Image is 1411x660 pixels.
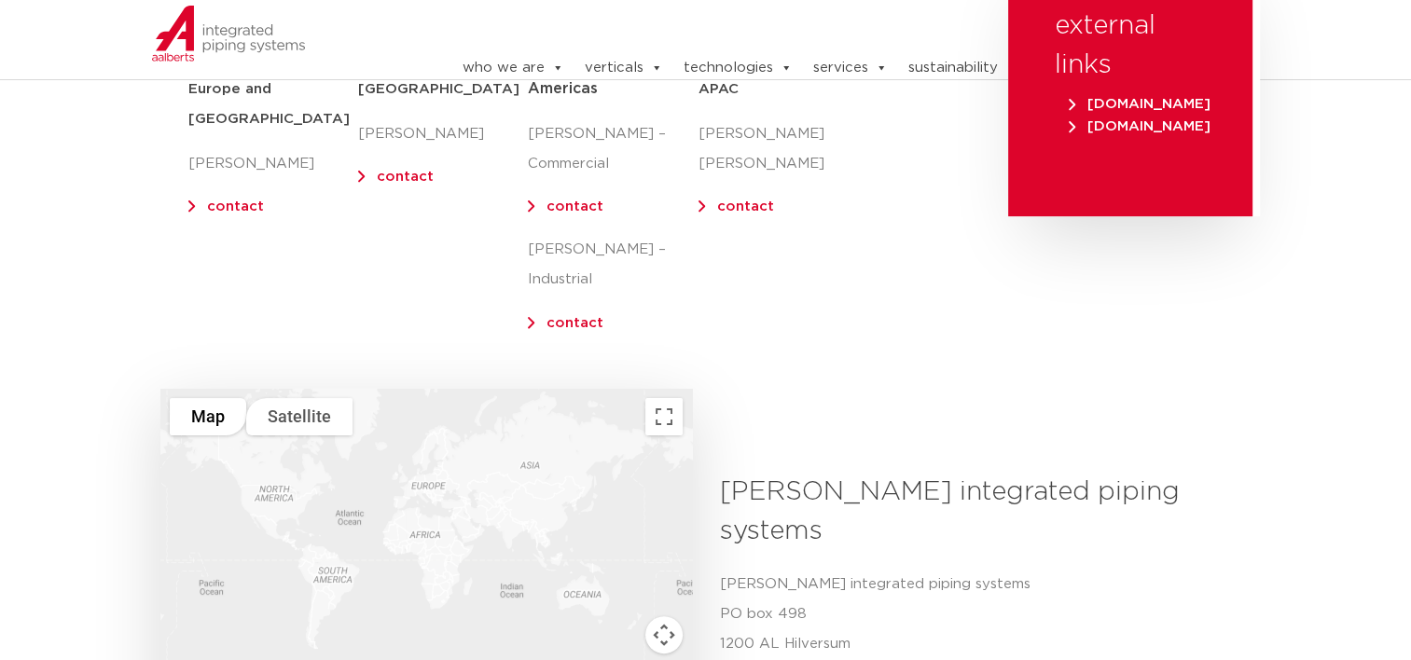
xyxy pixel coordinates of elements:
span: [DOMAIN_NAME] [1069,119,1210,133]
nav: Menu [405,1,1252,31]
button: Show street map [170,398,246,435]
p: [PERSON_NAME] [PERSON_NAME] [699,119,868,179]
a: contact [377,170,434,184]
p: [PERSON_NAME] [188,149,358,179]
a: contact [546,316,603,330]
h5: [GEOGRAPHIC_DATA] [358,75,528,104]
a: contact [717,199,774,213]
a: contact [546,199,603,213]
span: [DOMAIN_NAME] [1069,97,1210,111]
p: [PERSON_NAME] – Industrial [528,235,698,295]
a: who we are [462,49,563,87]
a: [DOMAIN_NAME] [1064,97,1215,111]
button: Toggle fullscreen view [645,398,683,435]
a: technologies [683,49,792,87]
a: contact [207,199,264,213]
button: Show satellite imagery [246,398,353,435]
button: Map camera controls [645,616,683,653]
p: [PERSON_NAME] – Commercial [528,119,698,179]
span: Americas [528,81,598,96]
a: [DOMAIN_NAME] [1064,119,1215,133]
p: [PERSON_NAME] [358,119,528,149]
a: services [812,49,887,87]
h5: APAC [699,75,868,104]
h3: [PERSON_NAME] integrated piping systems [720,473,1238,551]
a: sustainability [907,49,1017,87]
a: verticals [584,49,662,87]
h3: external links [1055,7,1206,85]
strong: Europe and [GEOGRAPHIC_DATA] [188,82,350,126]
